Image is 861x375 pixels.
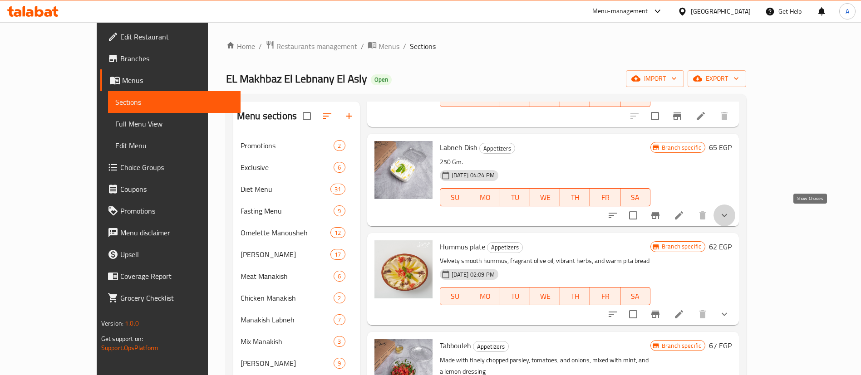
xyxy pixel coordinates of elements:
h6: 67 EGP [709,339,732,352]
span: SA [624,191,647,204]
div: [PERSON_NAME]17 [233,244,360,265]
button: show more [713,205,735,226]
h2: Menu sections [237,109,297,123]
button: sort-choices [602,303,624,325]
span: MO [474,92,497,105]
span: WE [534,191,556,204]
div: Omelette Manousheh12 [233,222,360,244]
span: TH [564,191,586,204]
span: TH [564,290,586,303]
div: Menu-management [592,6,648,17]
span: Coverage Report [120,271,233,282]
div: Cheese Manakish [241,249,330,260]
li: / [403,41,406,52]
span: Promotions [120,205,233,216]
span: Sections [115,97,233,107]
span: [PERSON_NAME] [241,249,330,260]
span: Restaurants management [276,41,357,52]
button: MO [470,287,500,305]
span: Select to update [645,107,664,126]
span: FR [594,191,616,204]
div: [GEOGRAPHIC_DATA] [691,6,751,16]
button: FR [590,287,620,305]
a: Menu disclaimer [100,222,241,244]
span: Edit Restaurant [120,31,233,42]
a: Edit menu item [674,210,684,221]
span: SU [444,290,467,303]
span: [PERSON_NAME] [241,358,334,369]
span: Version: [101,317,123,329]
a: Full Menu View [108,113,241,135]
a: Edit Menu [108,135,241,156]
div: Appetizers [487,242,523,253]
div: Chicken Manakish2 [233,287,360,309]
span: Labneh Dish [440,141,477,154]
a: Home [226,41,255,52]
button: sort-choices [602,205,624,226]
h6: 65 EGP [709,141,732,154]
a: Coverage Report [100,265,241,287]
span: Coupons [120,184,233,195]
a: Sections [108,91,241,113]
button: delete [713,105,735,127]
button: Branch-specific-item [645,205,666,226]
button: FR [590,188,620,206]
span: Appetizers [487,242,522,253]
div: items [330,249,345,260]
span: Fasting Menu [241,205,334,216]
span: EL Makhbaz El Lebnany El Asly [226,68,367,89]
div: Fasting Menu9 [233,200,360,222]
span: 6 [334,163,344,172]
span: Omelette Manousheh [241,227,330,238]
button: Branch-specific-item [666,105,688,127]
button: MO [470,188,500,206]
span: MO [474,290,497,303]
button: TH [560,188,590,206]
div: items [330,184,345,195]
button: WE [530,188,560,206]
span: Select all sections [297,107,316,126]
span: 7 [334,316,344,324]
span: WE [534,92,556,105]
span: SA [624,92,647,105]
a: Edit Restaurant [100,26,241,48]
span: Get support on: [101,333,143,345]
span: 2 [334,294,344,302]
div: Kiri Manakish [241,358,334,369]
span: Branch specific [658,143,705,152]
span: Full Menu View [115,118,233,129]
div: items [334,314,345,325]
span: 9 [334,207,344,215]
span: Sections [410,41,436,52]
img: Labneh Dish [374,141,433,199]
a: Upsell [100,244,241,265]
span: Mix Manakish [241,336,334,347]
span: TH [564,92,586,105]
span: FR [594,290,616,303]
a: Promotions [100,200,241,222]
span: 17 [331,250,344,259]
a: Choice Groups [100,156,241,178]
span: Promotions [241,140,334,151]
span: Upsell [120,249,233,260]
a: Branches [100,48,241,69]
span: Menu disclaimer [120,227,233,238]
div: items [334,271,345,282]
span: Exclusive [241,162,334,173]
span: Select to update [624,305,643,324]
span: [DATE] 04:24 PM [448,171,498,180]
span: 2 [334,141,344,150]
button: Add section [338,105,360,127]
button: TH [560,287,590,305]
a: Coupons [100,178,241,200]
button: WE [530,287,560,305]
div: Promotions2 [233,135,360,156]
span: TU [504,290,526,303]
span: SA [624,290,647,303]
span: Select to update [624,206,643,225]
div: Mix Manakish3 [233,331,360,352]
